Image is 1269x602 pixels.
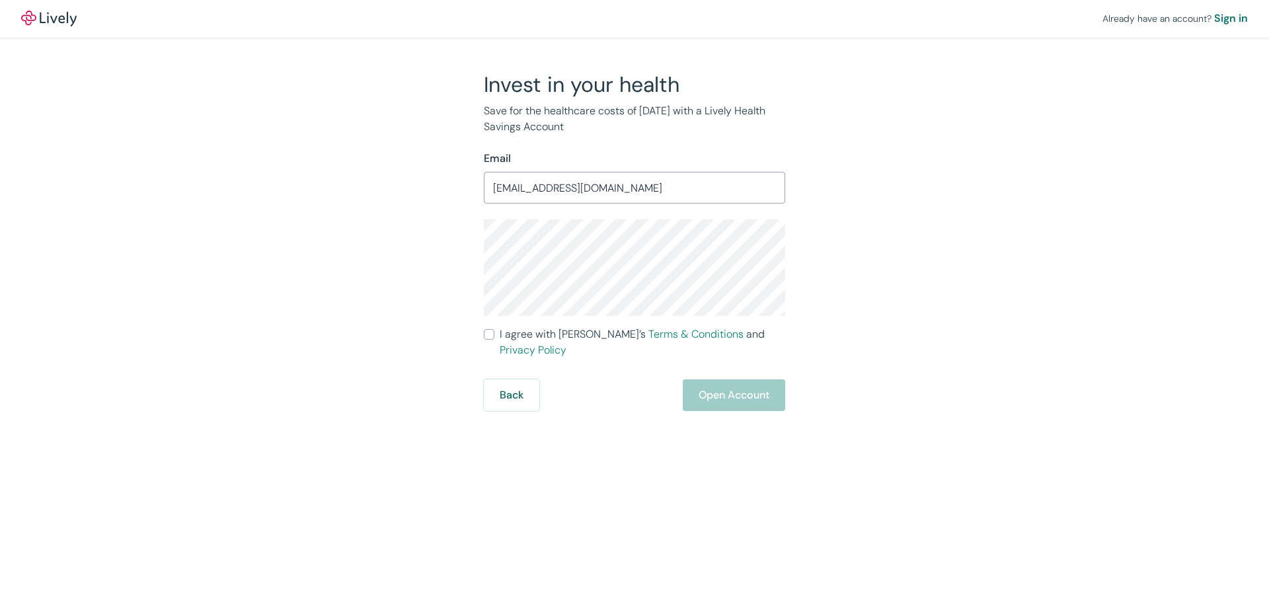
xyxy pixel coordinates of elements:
a: Privacy Policy [500,343,566,357]
a: Sign in [1214,11,1248,26]
button: Back [484,379,539,411]
span: I agree with [PERSON_NAME]’s and [500,326,785,358]
h2: Invest in your health [484,71,785,98]
div: Already have an account? [1102,11,1248,26]
img: Lively [21,11,77,26]
a: Terms & Conditions [648,327,744,341]
label: Email [484,151,511,167]
a: LivelyLively [21,11,77,26]
p: Save for the healthcare costs of [DATE] with a Lively Health Savings Account [484,103,785,135]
